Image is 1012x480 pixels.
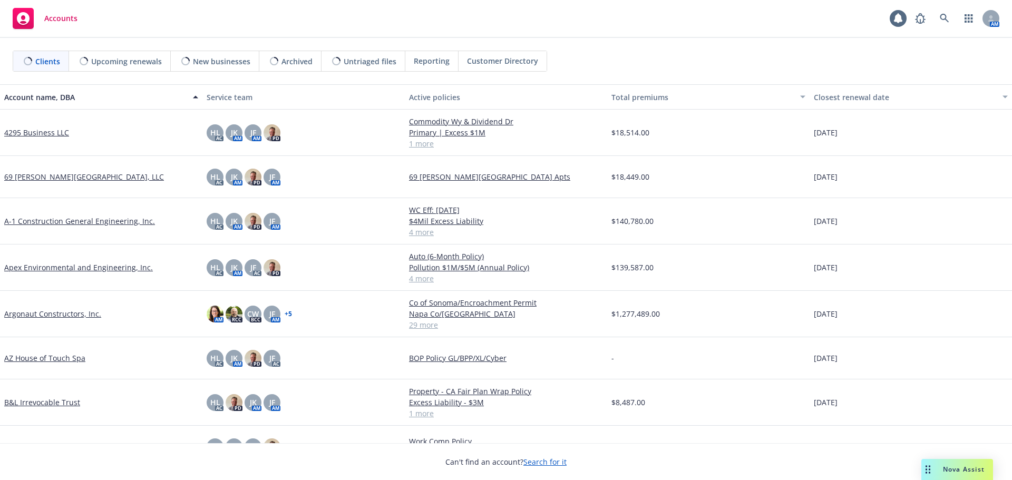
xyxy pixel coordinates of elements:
span: JF [269,308,275,319]
span: HL [210,352,220,364]
a: 4 more [409,273,603,284]
span: $139,587.00 [611,262,654,273]
span: [DATE] [814,441,838,452]
a: Excess Liability - $3M [409,397,603,408]
div: Active policies [409,92,603,103]
a: Desert MVMT, LLC: [4,441,70,452]
span: HL [210,262,220,273]
a: 69 [PERSON_NAME][GEOGRAPHIC_DATA], LLC [4,171,164,182]
span: [DATE] [814,397,838,408]
button: Closest renewal date [810,84,1012,110]
div: Closest renewal date [814,92,996,103]
a: Argonaut Constructors, Inc. [4,308,101,319]
div: Account name, DBA [4,92,187,103]
a: Co of Sonoma/Encroachment Permit [409,297,603,308]
span: HL [210,171,220,182]
span: HL [210,397,220,408]
span: JF [269,352,275,364]
span: [DATE] [814,308,838,319]
a: A-1 Construction General Engineering, Inc. [4,215,155,227]
span: [DATE] [814,127,838,138]
a: Pollution $1M/$5M (Annual Policy) [409,262,603,273]
div: Total premiums [611,92,794,103]
span: - [611,352,614,364]
span: HL [210,127,220,138]
img: photo [245,350,261,367]
span: JK [250,397,257,408]
a: B&L Irrevocable Trust [4,397,80,408]
a: BOP Policy GL/BPP/XL/Cyber [409,352,603,364]
img: photo [264,124,280,141]
a: $4Mil Excess Liability [409,215,603,227]
span: [DATE] [814,352,838,364]
a: Accounts [8,4,82,33]
span: JK [231,262,238,273]
span: $18,449.00 [611,171,649,182]
span: Archived [281,56,313,67]
span: Accounts [44,14,77,23]
button: Nova Assist [921,459,993,480]
img: photo [264,259,280,276]
a: Property - CA Fair Plan Wrap Policy [409,386,603,397]
span: Clients [35,56,60,67]
span: JK [250,441,257,452]
span: $8,487.00 [611,397,645,408]
img: photo [264,438,280,455]
a: + 5 [285,311,292,317]
img: photo [226,306,242,322]
a: 4295 Business LLC [4,127,69,138]
a: Switch app [958,8,979,29]
img: photo [207,306,223,322]
a: Commodity Wy & Dividend Dr [409,116,603,127]
span: JK [231,215,238,227]
button: Active policies [405,84,607,110]
a: 1 more [409,138,603,149]
span: [DATE] [814,215,838,227]
a: Auto (6-Month Policy) [409,251,603,262]
span: HL [229,441,239,452]
div: Drag to move [921,459,935,480]
span: JF [212,441,218,452]
span: JK [231,352,238,364]
a: Work Comp Policy [409,436,603,447]
a: Apex Environmental and Engineering, Inc. [4,262,153,273]
span: JF [269,215,275,227]
span: [DATE] [814,171,838,182]
a: 29 more [409,319,603,330]
span: Nova Assist [943,465,985,474]
button: Total premiums [607,84,810,110]
span: HL [210,215,220,227]
a: 1 more [409,408,603,419]
a: AZ House of Touch Spa [4,352,85,364]
a: Napa Co/[GEOGRAPHIC_DATA] [409,308,603,319]
a: Search for it [523,457,567,467]
span: New businesses [193,56,250,67]
span: JF [250,262,256,273]
img: photo [245,213,261,230]
img: photo [245,169,261,185]
a: Search [934,8,955,29]
a: Report a Bug [910,8,931,29]
span: Customer Directory [467,55,538,66]
span: CW [247,308,259,319]
span: Upcoming renewals [91,56,162,67]
span: $1,277,489.00 [611,308,660,319]
div: Service team [207,92,401,103]
button: Service team [202,84,405,110]
span: [DATE] [814,262,838,273]
span: Untriaged files [344,56,396,67]
span: Reporting [414,55,450,66]
span: $2,390.00 [611,441,645,452]
a: 4 more [409,227,603,238]
a: Primary | Excess $1M [409,127,603,138]
span: JK [231,127,238,138]
span: $140,780.00 [611,215,654,227]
